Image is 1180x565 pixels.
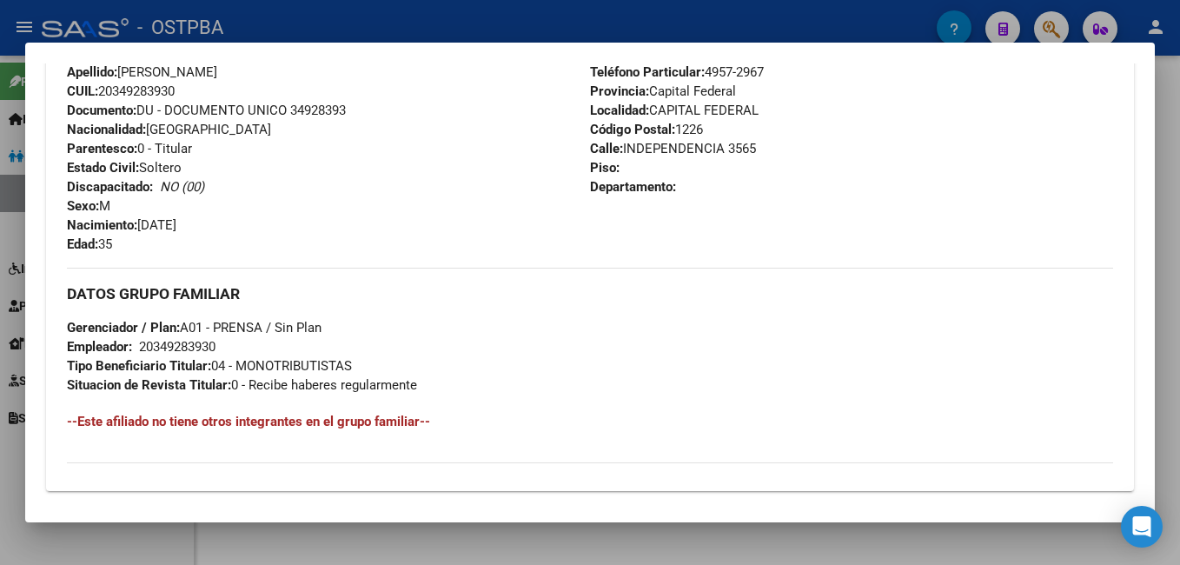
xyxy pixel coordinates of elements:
[67,358,211,374] strong: Tipo Beneficiario Titular:
[67,122,271,137] span: [GEOGRAPHIC_DATA]
[590,141,623,156] strong: Calle:
[67,160,182,176] span: Soltero
[67,339,132,355] strong: Empleador:
[67,83,175,99] span: 20349283930
[67,103,346,118] span: DU - DOCUMENTO UNICO 34928393
[590,179,676,195] strong: Departamento:
[67,160,139,176] strong: Estado Civil:
[67,377,231,393] strong: Situacion de Revista Titular:
[590,64,705,80] strong: Teléfono Particular:
[67,217,176,233] span: [DATE]
[67,64,217,80] span: [PERSON_NAME]
[590,122,703,137] span: 1226
[67,320,322,336] span: A01 - PRENSA / Sin Plan
[590,160,620,176] strong: Piso:
[67,64,117,80] strong: Apellido:
[67,412,1113,431] h4: --Este afiliado no tiene otros integrantes en el grupo familiar--
[590,83,736,99] span: Capital Federal
[67,284,1113,303] h3: DATOS GRUPO FAMILIAR
[590,103,759,118] span: CAPITAL FEDERAL
[67,141,137,156] strong: Parentesco:
[590,141,756,156] span: INDEPENDENCIA 3565
[67,358,352,374] span: 04 - MONOTRIBUTISTAS
[590,122,675,137] strong: Código Postal:
[67,198,99,214] strong: Sexo:
[67,377,417,393] span: 0 - Recibe haberes regularmente
[590,103,649,118] strong: Localidad:
[1121,506,1163,548] div: Open Intercom Messenger
[160,179,204,195] i: NO (00)
[67,236,98,252] strong: Edad:
[590,83,649,99] strong: Provincia:
[67,320,180,336] strong: Gerenciador / Plan:
[67,236,112,252] span: 35
[139,337,215,356] div: 20349283930
[67,198,110,214] span: M
[67,122,146,137] strong: Nacionalidad:
[67,217,137,233] strong: Nacimiento:
[67,179,153,195] strong: Discapacitado:
[67,103,136,118] strong: Documento:
[67,83,98,99] strong: CUIL:
[67,141,192,156] span: 0 - Titular
[590,64,764,80] span: 4957-2967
